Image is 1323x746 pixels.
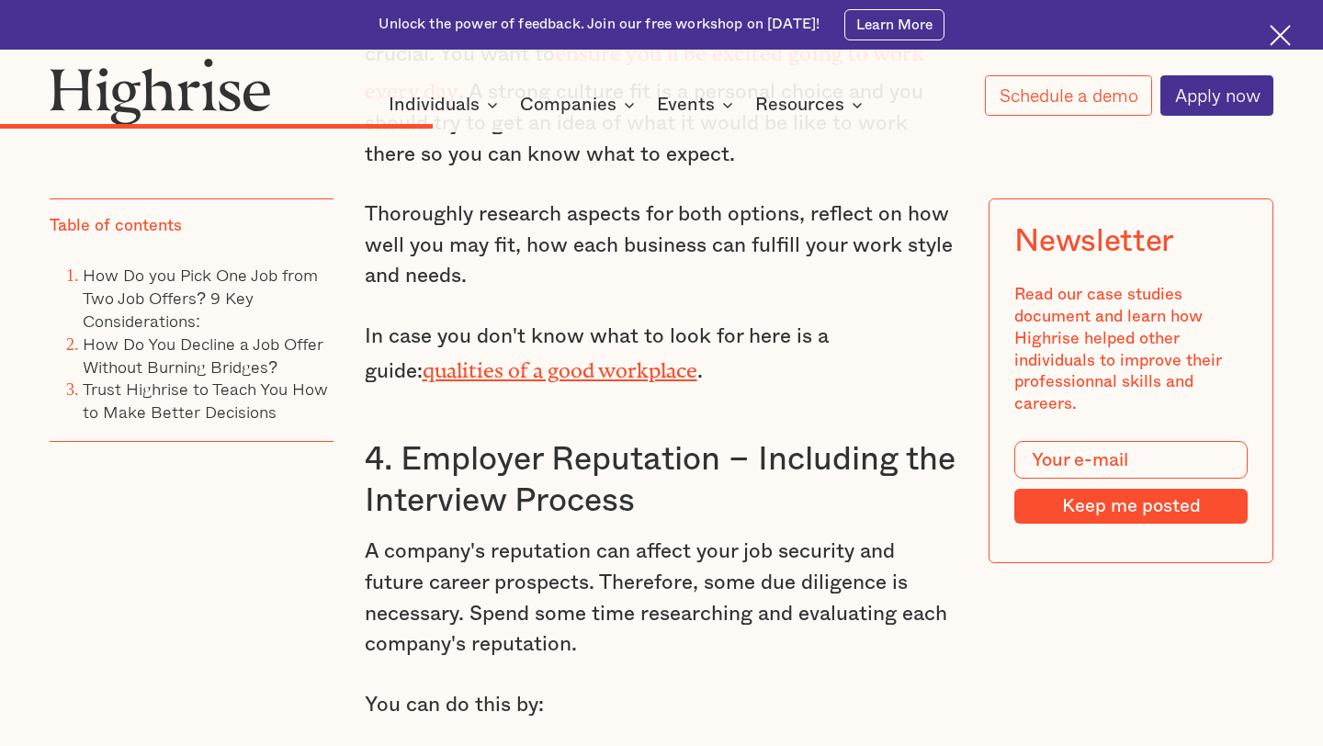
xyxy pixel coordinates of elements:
a: qualities of a good workplace [423,358,697,372]
p: You can do this by: [365,690,959,721]
img: Highrise logo [50,58,271,125]
a: How Do You Decline a Job Offer Without Burning Bridges? [83,331,323,379]
a: Trust Highrise to Teach You How to Make Better Decisions [83,377,328,425]
p: A company's reputation can affect your job security and future career prospects. Therefore, some ... [365,537,959,661]
div: Resources [755,94,844,116]
div: Newsletter [1015,224,1175,260]
a: How Do you Pick One Job from Two Job Offers? 9 Key Considerations: [83,262,318,333]
div: Unlock the power of feedback. Join our free workshop on [DATE]! [379,15,820,34]
a: Apply now [1160,75,1273,116]
div: Table of contents [50,216,182,238]
a: Schedule a demo [985,75,1151,116]
div: Events [657,94,715,116]
img: Cross icon [1270,25,1291,46]
input: Keep me posted [1015,490,1248,525]
div: Companies [520,94,616,116]
p: Thoroughly research aspects for both options, reflect on how well you may fit, how each business ... [365,199,959,292]
div: Resources [755,94,868,116]
div: Companies [520,94,640,116]
a: Learn More [844,9,944,41]
input: Your e-mail [1015,442,1248,480]
h3: 4. Employer Reputation – Including the Interview Process [365,439,959,522]
div: Individuals [389,94,480,116]
div: Read our case studies document and learn how Highrise helped other individuals to improve their p... [1015,285,1248,417]
p: In case you don't know what to look for here is a guide: . [365,322,959,389]
form: Modal Form [1015,442,1248,525]
div: Events [657,94,739,116]
div: Individuals [389,94,503,116]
